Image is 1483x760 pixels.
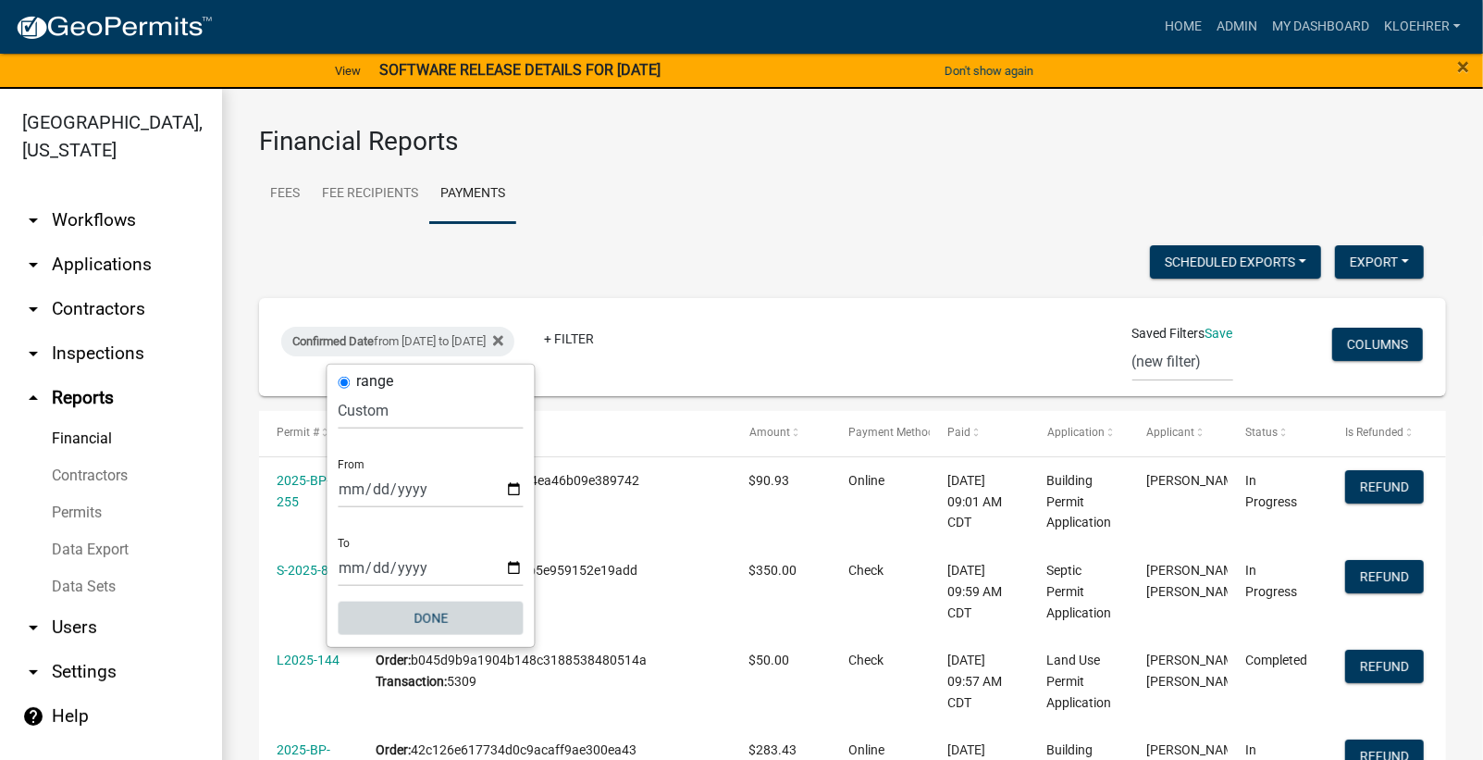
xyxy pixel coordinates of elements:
span: $90.93 [749,473,790,488]
div: d6df7df76f774945ab5e959152e19add 5309 [377,560,714,603]
span: Online [848,742,884,757]
div: 765af7fae35443ada4ea46b09e389742 006314 [377,470,714,513]
span: Check [848,653,884,667]
a: L2025-144 [277,653,340,667]
b: Order: [377,742,412,757]
a: My Dashboard [1265,9,1377,44]
datatable-header-cell: Permit # [259,411,358,455]
i: help [22,705,44,728]
a: S-2025-80 [277,563,336,578]
span: Land Use Permit Application [1047,653,1112,710]
span: Applicant [1146,426,1194,439]
datatable-header-cell: Application [1030,411,1129,455]
datatable-header-cell: Paid [930,411,1029,455]
a: Fees [259,165,311,224]
span: Permit # [277,426,319,439]
span: Online [848,473,884,488]
button: Columns [1332,328,1423,361]
button: Don't show again [937,56,1041,86]
strong: SOFTWARE RELEASE DETAILS FOR [DATE] [379,61,661,79]
i: arrow_drop_down [22,209,44,231]
a: View [327,56,368,86]
a: 2025-BP-255 [277,473,330,509]
span: $50.00 [749,653,790,667]
span: Paid [947,426,970,439]
datatable-header-cell: # [358,411,731,455]
span: Trevor Joseph Knapek [1146,563,1245,599]
i: arrow_drop_down [22,661,44,683]
datatable-header-cell: Amount [731,411,830,455]
span: $283.43 [749,742,797,757]
a: kloehrer [1377,9,1468,44]
a: Admin [1209,9,1265,44]
span: Saved Filters [1132,324,1205,343]
span: Status [1245,426,1278,439]
i: arrow_drop_down [22,254,44,276]
a: Payments [429,165,516,224]
i: arrow_drop_up [22,387,44,409]
span: In Progress [1245,473,1297,509]
label: range [357,374,394,389]
wm-modal-confirm: Refund Payment [1345,570,1424,585]
a: Fee Recipients [311,165,429,224]
span: Building Permit Application [1047,473,1112,530]
button: Refund [1345,560,1424,593]
span: Is Refunded [1345,426,1403,439]
span: Trevor Joseph Knapek [1146,653,1245,689]
span: Application [1047,426,1105,439]
button: Close [1457,56,1469,78]
span: Bradley Aaron Kadlec [1146,742,1245,757]
button: Done [339,602,524,635]
datatable-header-cell: Is Refunded [1328,411,1427,455]
span: Corey [1146,473,1245,488]
a: + Filter [529,322,609,355]
button: Scheduled Exports [1150,245,1321,279]
button: Refund [1345,650,1424,683]
div: from [DATE] to [DATE] [281,327,514,356]
span: × [1457,54,1469,80]
h3: Financial Reports [259,126,1446,157]
div: [DATE] 09:57 AM CDT [947,650,1011,713]
b: Order: [377,653,412,667]
i: arrow_drop_down [22,298,44,320]
button: Export [1335,245,1424,279]
i: arrow_drop_down [22,617,44,639]
wm-modal-confirm: Refund Payment [1345,480,1424,495]
span: $350.00 [749,563,797,578]
button: Refund [1345,470,1424,504]
i: arrow_drop_down [22,343,44,365]
datatable-header-cell: Status [1228,411,1327,455]
span: In Progress [1245,563,1297,599]
div: [DATE] 09:59 AM CDT [947,560,1011,623]
a: Home [1157,9,1209,44]
span: Payment Method [848,426,934,439]
span: Check [848,563,884,578]
span: Septic Permit Application [1047,563,1112,620]
wm-modal-confirm: Refund Payment [1345,660,1424,675]
a: Save [1205,326,1233,341]
b: Transaction: [377,674,448,689]
span: Amount [749,426,790,439]
div: b045d9b9a1904b148c3188538480514a 5309 [377,650,714,692]
datatable-header-cell: Payment Method [831,411,930,455]
span: Completed [1245,653,1307,667]
div: [DATE] 09:01 AM CDT [947,470,1011,533]
span: Confirmed Date [292,334,374,348]
datatable-header-cell: Applicant [1129,411,1228,455]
